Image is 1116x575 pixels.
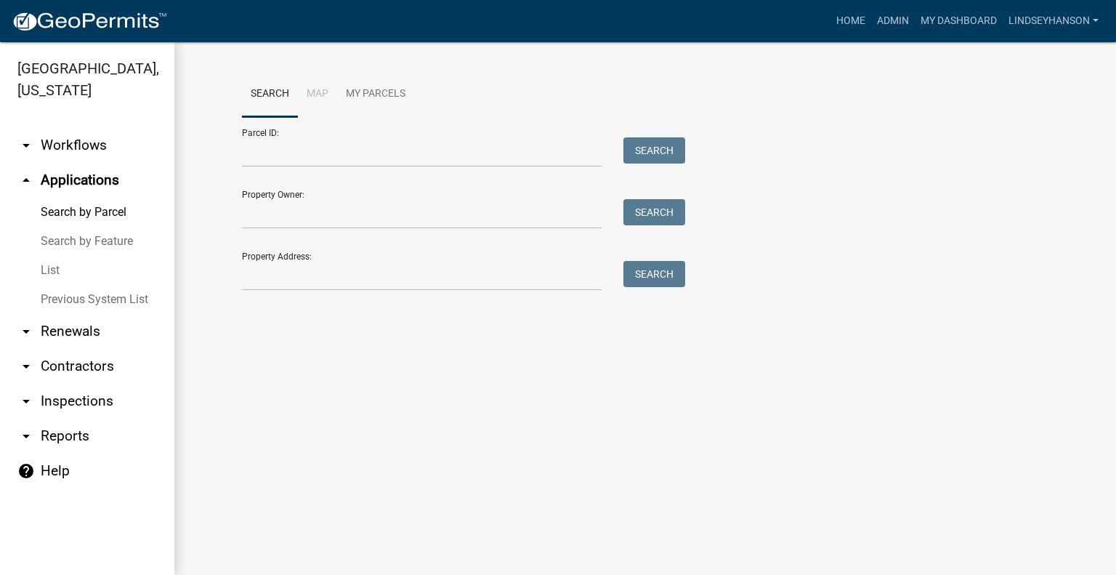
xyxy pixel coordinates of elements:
button: Search [623,199,685,225]
i: help [17,462,35,480]
i: arrow_drop_up [17,172,35,189]
a: My Dashboard [915,7,1003,35]
button: Search [623,137,685,164]
i: arrow_drop_down [17,323,35,340]
a: Admin [871,7,915,35]
a: My Parcels [337,71,414,118]
i: arrow_drop_down [17,358,35,375]
i: arrow_drop_down [17,137,35,154]
a: Home [830,7,871,35]
i: arrow_drop_down [17,393,35,410]
a: Search [242,71,298,118]
a: Lindseyhanson [1003,7,1104,35]
button: Search [623,261,685,287]
i: arrow_drop_down [17,427,35,445]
